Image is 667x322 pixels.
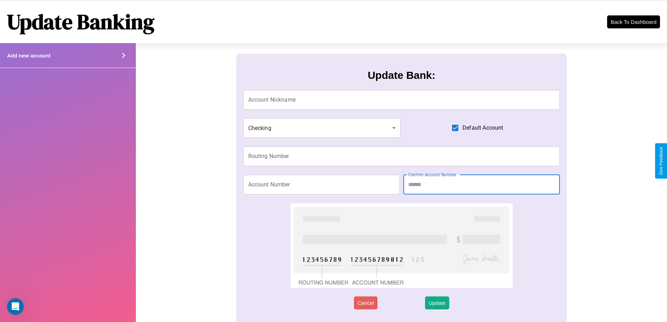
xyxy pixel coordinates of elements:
[659,147,663,175] div: Give Feedback
[607,15,660,28] button: Back To Dashboard
[425,296,449,309] button: Update
[291,203,512,288] img: check
[368,69,435,81] h3: Update Bank:
[408,172,456,178] label: Confirm Account Number
[7,298,24,315] iframe: Intercom live chat
[7,53,50,59] h4: Add new account
[354,296,377,309] button: Cancel
[243,118,401,138] div: Checking
[463,124,503,132] span: Default Account
[7,7,154,36] h1: Update Banking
